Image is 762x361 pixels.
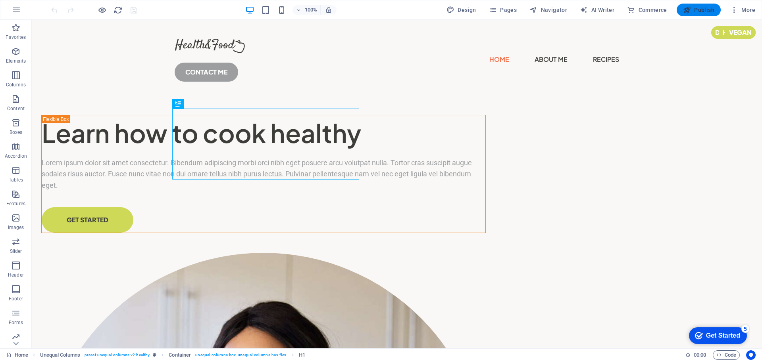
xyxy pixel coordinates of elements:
div: Get Started [21,9,56,16]
span: Design [446,6,476,14]
div: 5 [57,2,65,10]
button: Commerce [624,4,670,16]
button: Design [443,4,479,16]
p: Favorites [6,34,26,40]
p: Images [8,224,24,231]
span: Code [716,350,736,360]
p: Boxes [10,129,23,136]
p: Tables [9,177,23,183]
p: Slider [10,248,22,254]
div: Design (Ctrl+Alt+Y) [443,4,479,16]
p: Content [7,105,25,112]
p: Footer [9,296,23,302]
button: Usercentrics [746,350,756,360]
div: Get Started 5 items remaining, 0% complete [4,4,62,21]
button: reload [113,5,123,15]
p: Features [6,201,25,207]
span: Navigator [529,6,567,14]
p: Header [8,272,24,278]
p: Forms [9,319,23,326]
span: Commerce [627,6,667,14]
i: Reload page [114,6,123,15]
button: 100% [292,5,321,15]
span: More [730,6,755,14]
button: Navigator [526,4,570,16]
p: Columns [6,82,26,88]
a: Click to cancel selection. Double-click to open Pages [6,350,28,360]
h6: 100% [304,5,317,15]
i: On resize automatically adjust zoom level to fit chosen device. [325,6,332,13]
span: 00 00 [694,350,706,360]
span: . unequal-columns-box .unequal-columns-box-flex [194,350,286,360]
button: Pages [486,4,520,16]
nav: breadcrumb [40,350,305,360]
button: Code [713,350,740,360]
span: Click to select. Double-click to edit [40,350,80,360]
p: Elements [6,58,26,64]
span: Pages [489,6,517,14]
span: . preset-unequal-columns-v2-healthy [83,350,150,360]
span: : [699,352,700,358]
button: More [727,4,758,16]
span: Publish [683,6,714,14]
h6: Session time [685,350,706,360]
span: AI Writer [580,6,614,14]
span: Click to select. Double-click to edit [299,350,305,360]
p: Accordion [5,153,27,159]
button: Publish [677,4,721,16]
button: AI Writer [577,4,618,16]
i: This element is a customizable preset [153,353,156,357]
button: Click here to leave preview mode and continue editing [97,5,107,15]
span: Click to select. Double-click to edit [169,350,191,360]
